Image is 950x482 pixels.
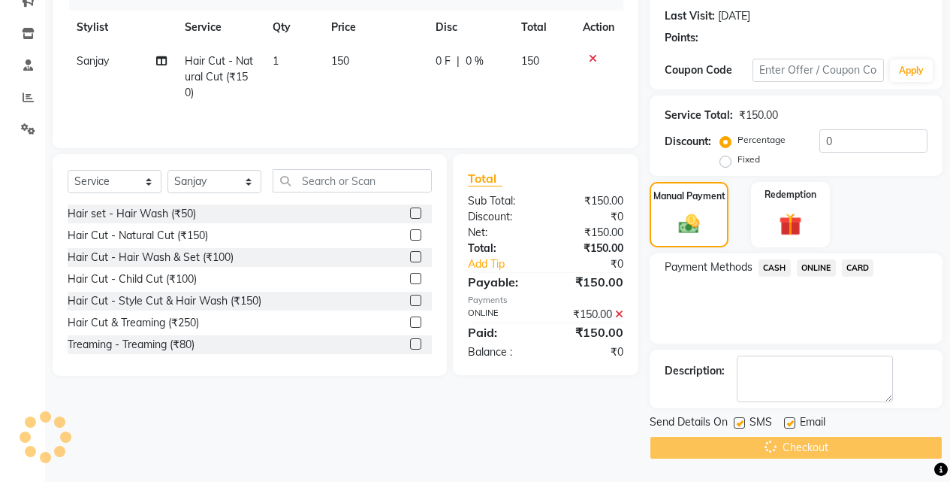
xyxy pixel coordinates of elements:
[457,323,546,341] div: Paid:
[68,206,196,222] div: Hair set - Hair Wash (₹50)
[68,11,176,44] th: Stylist
[650,414,728,433] span: Send Details On
[457,209,546,225] div: Discount:
[176,11,264,44] th: Service
[665,30,698,46] div: Points:
[264,11,322,44] th: Qty
[68,250,234,265] div: Hair Cut - Hair Wash & Set (₹100)
[718,8,750,24] div: [DATE]
[545,193,635,209] div: ₹150.00
[665,62,752,78] div: Coupon Code
[758,259,791,277] span: CASH
[545,323,635,341] div: ₹150.00
[842,259,874,277] span: CARD
[68,293,261,309] div: Hair Cut - Style Cut & Hair Wash (₹150)
[890,59,933,82] button: Apply
[665,259,752,275] span: Payment Methods
[545,344,635,360] div: ₹0
[457,241,546,256] div: Total:
[739,108,778,123] div: ₹150.00
[665,134,711,150] div: Discount:
[322,11,427,44] th: Price
[457,53,460,69] span: |
[68,315,199,331] div: Hair Cut & Treaming (₹250)
[521,54,539,68] span: 150
[560,256,635,272] div: ₹0
[273,54,279,68] span: 1
[665,363,725,379] div: Description:
[672,212,707,236] img: _cash.svg
[737,153,760,166] label: Fixed
[574,11,623,44] th: Action
[457,256,560,272] a: Add Tip
[457,307,546,323] div: ONLINE
[466,53,484,69] span: 0 %
[545,273,635,291] div: ₹150.00
[545,241,635,256] div: ₹150.00
[765,188,816,202] label: Redemption
[772,211,809,238] img: _gift.svg
[545,225,635,241] div: ₹150.00
[77,54,109,68] span: Sanjay
[752,59,884,82] input: Enter Offer / Coupon Code
[436,53,451,69] span: 0 F
[457,273,546,291] div: Payable:
[545,307,635,323] div: ₹150.00
[457,344,546,360] div: Balance :
[68,337,195,353] div: Treaming - Treaming (₹80)
[273,169,432,192] input: Search or Scan
[331,54,349,68] span: 150
[68,271,197,287] div: Hair Cut - Child Cut (₹100)
[749,414,772,433] span: SMS
[737,133,786,147] label: Percentage
[457,193,546,209] div: Sub Total:
[665,108,733,123] div: Service Total:
[665,8,715,24] div: Last Visit:
[427,11,512,44] th: Disc
[457,225,546,241] div: Net:
[468,171,502,186] span: Total
[545,209,635,225] div: ₹0
[800,414,825,433] span: Email
[797,259,836,277] span: ONLINE
[185,54,253,99] span: Hair Cut - Natural Cut (₹150)
[68,228,208,244] div: Hair Cut - Natural Cut (₹150)
[468,294,623,307] div: Payments
[512,11,574,44] th: Total
[653,189,725,203] label: Manual Payment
